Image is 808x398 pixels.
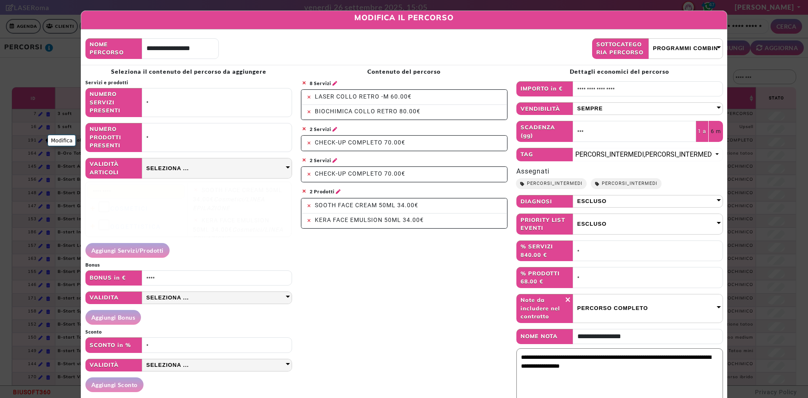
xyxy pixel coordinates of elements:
[577,219,607,229] span: Escluso
[516,178,587,190] span: PERCORSI_INTERMEDI
[87,217,185,234] div: Oggettistica
[516,195,573,208] span: DIAGNOSI
[516,214,573,235] span: PRIORITY LIST EVENTI
[85,80,292,85] h4: Servizi e prodotti
[516,240,573,262] span: % SERVIZI 840.00 €
[85,158,142,179] span: VALIDITÀ ARTICOLI
[516,148,573,161] span: TAG
[310,80,331,86] span: 8 Servizi
[85,337,142,353] span: SCONTO in %
[310,126,331,132] span: 2 Servizi
[591,178,662,190] span: PERCORSI_INTERMEDI
[315,216,424,226] span: KERA FACE EMULSION 50ML 34.00€
[193,185,199,195] span: ×
[332,127,338,131] i: Modifica articoli
[653,44,718,53] span: Programmi Combinati
[315,201,418,211] span: SOOTH FACE CREAM 50ML 34.00€
[193,196,265,211] span: Cosmetici/LINEA EPILAZIONE
[315,107,420,117] span: BIOCHIMICA COLLO RETRO 80.00€
[577,104,603,113] span: SEMPRE
[306,169,313,179] span: ×
[85,38,142,59] span: NOME PERCORSO
[332,81,338,85] i: Modifica articoli
[708,121,723,142] span: 6 m
[301,68,508,75] h3: Contenuto del percorso
[315,138,405,148] span: CHECK-UP COMPLETO 70.00€
[516,294,573,323] span: Note da includere nel contratto
[85,291,142,304] span: VALIDITA
[306,107,313,117] span: ×
[306,92,313,102] span: ×
[87,199,185,216] div: Cosmetici
[336,189,341,194] i: Modifica articoli
[516,121,573,142] span: SCADENZA (gg)
[573,148,723,161] button: PERCORSI_INTERMEDI, PERCORSI_INTERMEDI
[301,124,308,132] span: ×
[332,158,338,163] i: Modifica articoli
[306,138,313,148] span: ×
[85,88,142,117] span: NUMERO SERVIZI PRESENTI
[306,216,313,226] span: ×
[577,197,607,206] span: Escluso
[146,293,189,302] span: Seleziona ...
[85,270,142,286] span: BONUS in €
[85,262,292,267] h4: Bonus
[577,304,648,313] span: PERCORSO COMPLETO
[191,214,290,244] div: KERA FACE EMULSION 50ML 34.00€
[565,292,571,307] span: ×
[516,68,723,75] h3: Dettagli economici del percorso
[516,81,573,97] span: IMPORTO in €
[516,167,723,175] h3: Assegnati
[516,267,573,288] span: % PRODOTTI 68.00 €
[85,68,292,75] h3: Seleziona il contenuto del percorso da aggiungere
[592,38,649,59] span: SOTTOCATEGORIA PERCORSO
[47,134,76,147] div: Modifica
[85,329,292,334] h4: Sconto
[301,187,308,195] span: ×
[193,215,199,225] span: ×
[315,92,412,102] span: LASER COLLO RETRO -M 60.00€
[85,123,142,152] span: NUMERO PRODOTTI PRESENTI
[516,329,573,345] span: NOME NOTA
[306,201,313,211] span: ×
[193,226,283,242] span: Cosmetici/LINEA EPILAZIONE
[301,155,308,163] span: ×
[146,164,189,173] span: Seleziona ...
[146,361,189,370] span: Seleziona ...
[301,78,308,86] span: ×
[310,158,331,163] span: 2 Servizi
[310,189,335,194] span: 2 Prodotti
[191,184,290,214] div: SOOTH FACE CREAM 50ML 34.00€
[696,121,708,142] span: 1 a
[315,169,405,179] span: CHECK-UP COMPLETO 70.00€
[85,359,142,371] span: VALIDITÀ
[516,102,573,115] span: VENDIBILITÀ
